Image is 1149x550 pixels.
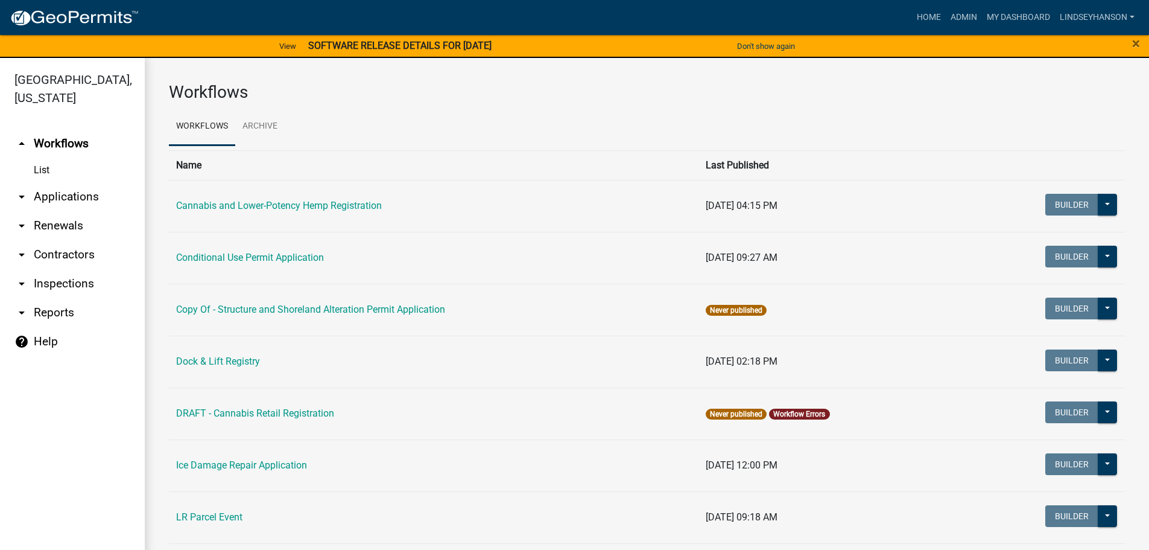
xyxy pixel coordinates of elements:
[14,305,29,320] i: arrow_drop_down
[14,190,29,204] i: arrow_drop_down
[176,252,324,263] a: Conditional Use Permit Application
[14,277,29,291] i: arrow_drop_down
[706,305,767,316] span: Never published
[1045,453,1098,475] button: Builder
[1055,6,1139,29] a: Lindseyhanson
[706,200,777,211] span: [DATE] 04:15 PM
[706,409,767,420] span: Never published
[706,459,777,471] span: [DATE] 12:00 PM
[169,150,698,180] th: Name
[176,459,307,471] a: Ice Damage Repair Application
[706,356,777,367] span: [DATE] 02:18 PM
[1045,505,1098,527] button: Builder
[14,248,29,262] i: arrow_drop_down
[1132,35,1140,52] span: ×
[176,304,445,315] a: Copy Of - Structure and Shoreland Alteration Permit Application
[176,356,260,367] a: Dock & Lift Registry
[732,36,800,56] button: Don't show again
[14,334,29,349] i: help
[706,252,777,263] span: [DATE] 09:27 AM
[169,107,235,146] a: Workflows
[706,511,777,523] span: [DATE] 09:18 AM
[308,40,492,51] strong: SOFTWARE RELEASE DETAILS FOR [DATE]
[1045,350,1098,371] button: Builder
[912,6,946,29] a: Home
[14,219,29,233] i: arrow_drop_down
[1045,401,1098,423] button: Builder
[235,107,285,146] a: Archive
[773,410,825,418] a: Workflow Errors
[176,200,382,211] a: Cannabis and Lower-Potency Hemp Registration
[1045,298,1098,319] button: Builder
[982,6,1055,29] a: My Dashboard
[1045,246,1098,267] button: Builder
[698,150,967,180] th: Last Published
[176,408,334,419] a: DRAFT - Cannabis Retail Registration
[1132,36,1140,51] button: Close
[274,36,301,56] a: View
[169,82,1125,103] h3: Workflows
[946,6,982,29] a: Admin
[176,511,242,523] a: LR Parcel Event
[1045,194,1098,216] button: Builder
[14,136,29,151] i: arrow_drop_up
